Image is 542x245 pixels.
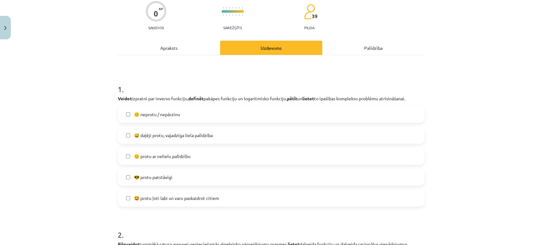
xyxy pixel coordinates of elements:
b: lietot [302,96,314,101]
input: 😅 daļēji protu, vajadzīga liela palīdzība [126,133,130,137]
img: icon-short-line-57e1e144782c952c97e751825c79c345078a6d821885a25fce030b3d8c18986b.svg [226,7,227,9]
b: Veidot [118,96,132,101]
h1: 1 . [118,74,425,93]
div: Uzdevums [220,41,322,55]
span: 😕 neprotu / nepārzinu [134,111,180,118]
img: icon-short-line-57e1e144782c952c97e751825c79c345078a6d821885a25fce030b3d8c18986b.svg [242,7,243,9]
div: Palīdzība [322,41,425,55]
p: izpratni par inverso funkciju, pakāpes funkciju un logaritmisko funkciju, un to īpašības kompleks... [118,95,425,102]
h1: 2 . [118,219,425,239]
p: Sarežģīts [223,25,242,30]
img: icon-short-line-57e1e144782c952c97e751825c79c345078a6d821885a25fce030b3d8c18986b.svg [229,7,230,9]
p: Saņemsi [146,25,166,30]
div: Apraksts [118,41,220,55]
span: 39 [312,13,318,19]
input: 😕 neprotu / nepārzinu [126,112,130,116]
div: 0 [154,9,158,18]
img: icon-close-lesson-0947bae3869378f0d4975bcd49f059093ad1ed9edebbc8119c70593378902aed.svg [4,26,7,30]
p: pilda [304,25,314,30]
b: pētīt [287,96,297,101]
span: 😅 daļēji protu, vajadzīga liela palīdzība [134,132,213,139]
img: icon-short-line-57e1e144782c952c97e751825c79c345078a6d821885a25fce030b3d8c18986b.svg [229,14,230,16]
img: icon-short-line-57e1e144782c952c97e751825c79c345078a6d821885a25fce030b3d8c18986b.svg [232,14,233,16]
img: icon-short-line-57e1e144782c952c97e751825c79c345078a6d821885a25fce030b3d8c18986b.svg [226,14,227,16]
span: 🤩 protu ļoti labi un varu paskaidrot citiem [134,195,219,202]
img: icon-short-line-57e1e144782c952c97e751825c79c345078a6d821885a25fce030b3d8c18986b.svg [232,7,233,9]
input: 🙂 protu ar nelielu palīdzību [126,154,130,158]
input: 😎 protu patstāvīgi [126,175,130,179]
img: students-c634bb4e5e11cddfef0936a35e636f08e4e9abd3cc4e673bd6f9a4125e45ecb1.svg [304,4,315,20]
input: 🤩 protu ļoti labi un varu paskaidrot citiem [126,196,130,200]
span: 🙂 protu ar nelielu palīdzību [134,153,191,160]
img: icon-short-line-57e1e144782c952c97e751825c79c345078a6d821885a25fce030b3d8c18986b.svg [242,14,243,16]
span: 😎 protu patstāvīgi [134,174,172,181]
span: XP [159,7,163,10]
b: definēt [188,96,204,101]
